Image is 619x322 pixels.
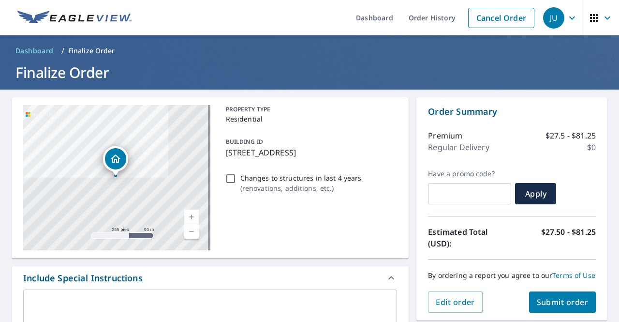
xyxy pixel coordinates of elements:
p: By ordering a report you agree to our [428,271,596,280]
span: Dashboard [15,46,54,56]
a: Nivel actual 17, ampliar [184,210,199,224]
p: Premium [428,130,462,141]
a: Cancel Order [468,8,534,28]
p: [STREET_ADDRESS] [226,147,394,158]
label: Have a promo code? [428,169,511,178]
h1: Finalize Order [12,62,607,82]
button: Edit order [428,291,483,313]
nav: breadcrumb [12,43,607,59]
p: Finalize Order [68,46,115,56]
span: Submit order [537,297,589,307]
p: Regular Delivery [428,141,489,153]
p: ( renovations, additions, etc. ) [240,183,362,193]
p: Order Summary [428,105,596,118]
div: Include Special Instructions [12,266,409,290]
p: $0 [587,141,596,153]
div: JU [543,7,564,29]
div: Dropped pin, building 1, Residential property, 9149 W Mescal St Peoria, AZ 85345 [103,146,128,176]
p: Residential [226,114,394,124]
div: Include Special Instructions [23,272,143,285]
img: EV Logo [17,11,132,25]
a: Nivel actual 17, alejar [184,224,199,239]
a: Dashboard [12,43,58,59]
p: PROPERTY TYPE [226,105,394,114]
p: $27.5 - $81.25 [545,130,596,141]
span: Edit order [436,297,475,307]
p: BUILDING ID [226,138,263,146]
a: Terms of Use [552,271,595,280]
button: Submit order [529,291,596,313]
p: Changes to structures in last 4 years [240,173,362,183]
span: Apply [523,188,548,199]
li: / [61,45,64,57]
p: $27.50 - $81.25 [541,226,596,249]
button: Apply [515,183,556,204]
p: Estimated Total (USD): [428,226,512,249]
